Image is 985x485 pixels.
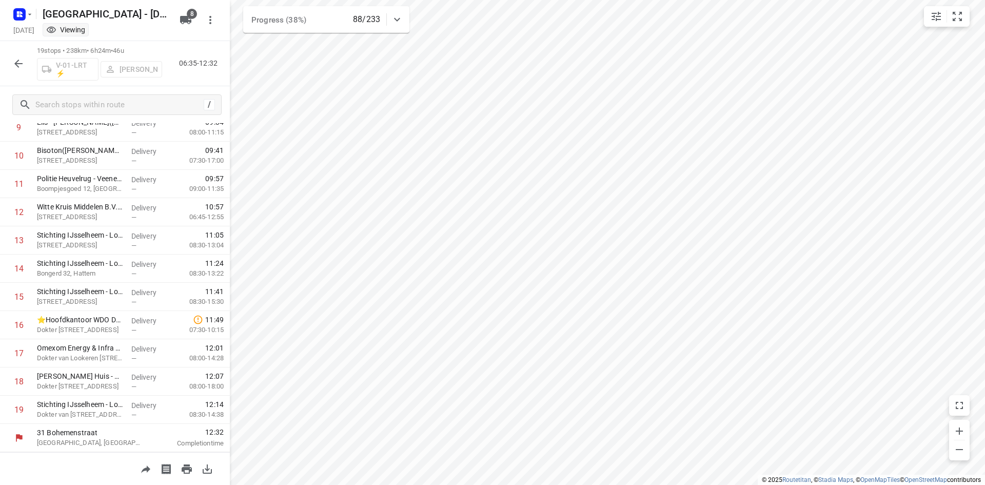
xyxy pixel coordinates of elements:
div: / [204,99,215,110]
span: — [131,298,136,306]
p: 09:00-11:35 [173,184,224,194]
p: 06:35-12:32 [179,58,222,69]
div: 9 [16,123,21,132]
p: Delivery [131,372,169,382]
p: Completion time [156,438,224,449]
div: 12 [14,207,24,217]
p: Stichting IJsselheem - Locatie Brinkhoven(Receptie Locatie Brinkhoven (WIJZIGINGEN ALLEEN VIA THE... [37,230,123,240]
p: Delivery [131,344,169,354]
span: — [131,411,136,419]
p: 08:30-14:38 [173,410,224,420]
a: OpenStreetMap [904,476,947,483]
span: Progress (38%) [251,15,306,25]
p: 88/233 [353,13,380,26]
span: 11:05 [205,230,224,240]
span: — [131,270,136,278]
div: 11 [14,179,24,189]
span: 12:14 [205,399,224,410]
p: [STREET_ADDRESS] [37,297,123,307]
span: 12:01 [205,343,224,353]
p: [STREET_ADDRESS] [37,156,123,166]
p: Politie Heuvelrug - Veenendaal(Heike Haanschoten ) [37,173,123,184]
a: Stadia Maps [818,476,853,483]
span: 12:07 [205,371,224,381]
li: © 2025 , © , © © contributors [762,476,981,483]
p: 07:30-10:15 [173,325,224,335]
p: [STREET_ADDRESS] [37,240,123,250]
span: — [131,129,136,137]
p: Stichting IJsselheem - Locatie Wilhelmina v Sonsbeeck(Thess Overwater) [37,286,123,297]
p: Delivery [131,400,169,411]
p: Delivery [131,174,169,185]
p: ⭐Hoofdkantoor WDO Delta(Rijnie Trip) [37,315,123,325]
span: 11:49 [205,315,224,325]
span: 09:57 [205,173,224,184]
svg: Late [193,315,203,325]
div: 19 [14,405,24,415]
button: More [200,10,221,30]
div: 16 [14,320,24,330]
span: — [131,157,136,165]
p: Bisoton([PERSON_NAME]) [37,145,123,156]
p: Witte Kruis Middelen B.V. - Heerde(jan jonkman) [37,202,123,212]
p: Dokter van Heesweg 2, Zwolle [37,410,123,420]
div: Progress (38%)88/233 [243,6,409,33]
p: Delivery [131,231,169,241]
p: 08:00-18:00 [173,381,224,392]
p: Delivery [131,146,169,157]
p: Stichting IJsselheem - Locatie RBG - Afdeling Isala(Receptie Locatie RBG - Afdeling Isala (WIJZIG... [37,399,123,410]
span: 46u [113,47,124,54]
p: Delivery [131,259,169,269]
p: 31 Bohemenstraat [37,428,144,438]
p: 08:00-11:15 [173,127,224,138]
p: [GEOGRAPHIC_DATA], [GEOGRAPHIC_DATA] [37,438,144,448]
p: Dokter van Lookeren Campagneweg 2, Zwolle [37,353,123,363]
p: Delivery [131,316,169,326]
a: Routetitan [782,476,811,483]
a: OpenMapTiles [860,476,900,483]
span: — [131,185,136,193]
span: Print shipping labels [156,463,176,473]
div: 13 [14,236,24,245]
span: 10:57 [205,202,224,212]
div: 15 [14,292,24,302]
div: 17 [14,348,24,358]
span: — [131,383,136,391]
p: 19 stops • 238km • 6h24m [37,46,162,56]
input: Search stops within route [35,97,204,113]
span: — [131,214,136,221]
p: 08:30-15:30 [173,297,224,307]
p: [STREET_ADDRESS] [37,212,123,222]
button: Map settings [926,6,947,27]
span: • [111,47,113,54]
p: 08:30-13:04 [173,240,224,250]
p: Dokter van Deenweg 186, Zwolle [37,325,123,335]
span: Download route [197,463,218,473]
div: 18 [14,377,24,386]
span: — [131,242,136,249]
p: Dokter Hengeveldweg 5, Zwolle [37,381,123,392]
p: Bongerd 32, Hattem [37,268,123,279]
span: 11:41 [205,286,224,297]
p: Stichting IJsselheem - Locatie De Bongerd(Receptie Locatie De Bongerd (WIJZIGINGEN ALLEEN VIA THE... [37,258,123,268]
p: 08:00-14:28 [173,353,224,363]
span: 8 [187,9,197,19]
p: Delivery [131,203,169,213]
span: Share route [135,463,156,473]
div: small contained button group [924,6,970,27]
p: Omexom Energy & Infra Engineering B.V. - Zwolle(Sabine van Sloten) [37,343,123,353]
p: 08:30-13:22 [173,268,224,279]
span: — [131,355,136,362]
p: 06:45-12:55 [173,212,224,222]
div: 14 [14,264,24,274]
span: 12:32 [156,427,224,437]
button: 8 [175,10,196,30]
p: Delivery [131,118,169,128]
p: Boompjesgoed 12, Veenendaal [37,184,123,194]
p: Delivery [131,287,169,298]
p: [STREET_ADDRESS] [37,127,123,138]
span: 11:24 [205,258,224,268]
p: 07:30-17:00 [173,156,224,166]
span: Print route [176,463,197,473]
span: 09:41 [205,145,224,156]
